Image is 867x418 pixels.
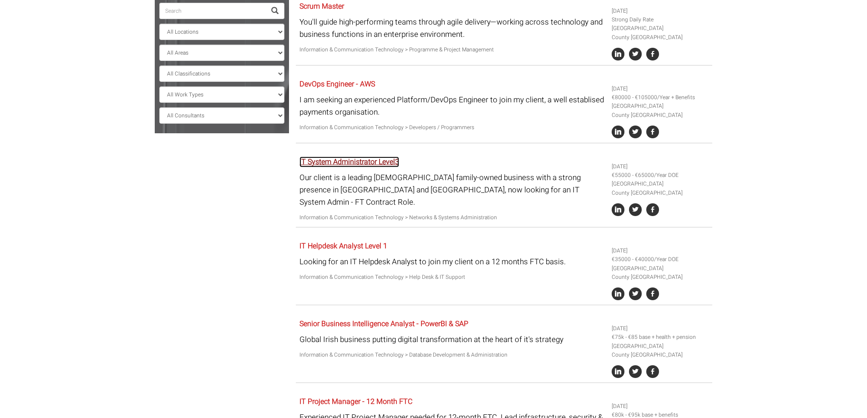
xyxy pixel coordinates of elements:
a: Senior Business Intelligence Analyst - PowerBI & SAP [299,318,468,329]
li: [DATE] [612,247,709,255]
a: IT Helpdesk Analyst Level 1 [299,241,387,252]
p: Information & Communication Technology > Developers / Programmers [299,123,605,132]
a: DevOps Engineer - AWS [299,79,375,90]
li: [DATE] [612,324,709,333]
p: Information & Communication Technology > Networks & Systems Administration [299,213,605,222]
li: [GEOGRAPHIC_DATA] County [GEOGRAPHIC_DATA] [612,264,709,282]
a: IT Project Manager - 12 Month FTC [299,396,412,407]
li: [DATE] [612,402,709,411]
input: Search [159,3,266,19]
li: €55000 - €65000/Year DOE [612,171,709,180]
li: [GEOGRAPHIC_DATA] County [GEOGRAPHIC_DATA] [612,342,709,359]
li: €35000 - €40000/Year DOE [612,255,709,264]
li: [DATE] [612,7,709,15]
p: Looking for an IT Helpdesk Analyst to join my client on a 12 months FTC basis. [299,256,605,268]
li: [GEOGRAPHIC_DATA] County [GEOGRAPHIC_DATA] [612,24,709,41]
a: Scrum Master [299,1,344,12]
p: I am seeking an experienced Platform/DevOps Engineer to join my client, a well establised payment... [299,94,605,118]
li: [GEOGRAPHIC_DATA] County [GEOGRAPHIC_DATA] [612,180,709,197]
li: [GEOGRAPHIC_DATA] County [GEOGRAPHIC_DATA] [612,102,709,119]
li: Strong Daily Rate [612,15,709,24]
li: €75k - €85 base + health + pension [612,333,709,342]
li: €80000 - €105000/Year + Benefits [612,93,709,102]
p: Information & Communication Technology > Programme & Project Management [299,45,605,54]
a: IT System Administrator Level3 [299,156,399,167]
p: Our client is a leading [DEMOGRAPHIC_DATA] family-owned business with a strong presence in [GEOGR... [299,171,605,209]
li: [DATE] [612,85,709,93]
li: [DATE] [612,162,709,171]
p: Information & Communication Technology > Database Development & Administration [299,351,605,359]
p: Information & Communication Technology > Help Desk & IT Support [299,273,605,282]
p: Global Irish business putting digital transformation at the heart of it's strategy [299,333,605,346]
p: You'll guide high-performing teams through agile delivery—working across technology and business ... [299,16,605,40]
